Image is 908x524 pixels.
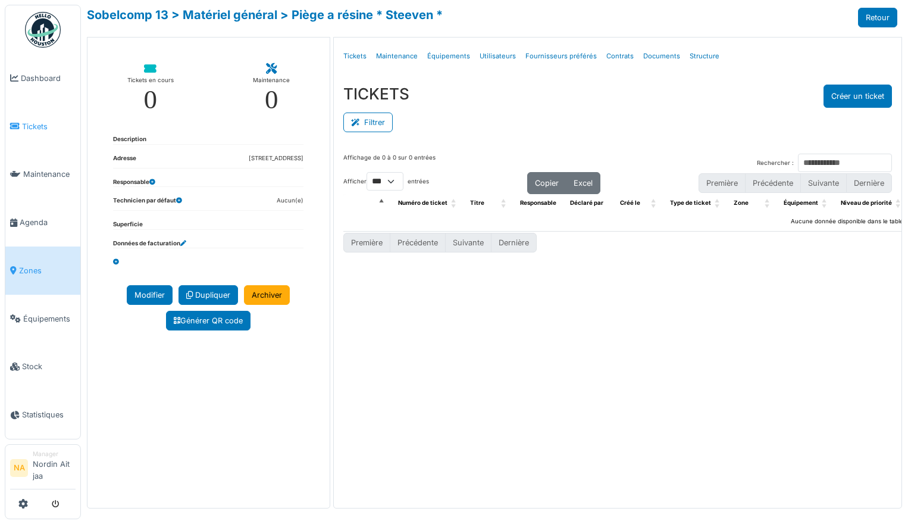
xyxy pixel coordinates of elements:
[5,198,80,247] a: Agenda
[566,172,600,194] button: Excel
[343,172,429,191] label: Afficher entrées
[343,154,436,172] div: Affichage de 0 à 0 sur 0 entrées
[521,42,602,70] a: Fournisseurs préférés
[5,54,80,102] a: Dashboard
[343,233,537,252] nav: pagination
[784,199,818,206] span: Équipement
[265,86,278,113] div: 0
[5,151,80,199] a: Maintenance
[171,8,277,22] a: > Matériel général
[179,285,238,305] a: Dupliquer
[574,179,593,188] span: Excel
[5,102,80,151] a: Tickets
[280,8,443,22] a: > Piège a résine * Steeven *
[858,8,897,27] a: Retour
[10,450,76,489] a: NA ManagerNordin Ait jaa
[19,265,76,276] span: Zones
[5,247,80,295] a: Zones
[113,135,146,144] dt: Description
[570,199,603,206] span: Déclaré par
[20,217,76,228] span: Agenda
[143,86,157,113] div: 0
[249,154,303,163] dd: [STREET_ADDRESS]
[21,73,76,84] span: Dashboard
[113,154,136,168] dt: Adresse
[422,42,475,70] a: Équipements
[166,311,251,330] a: Générer QR code
[670,199,711,206] span: Type de ticket
[33,450,76,458] div: Manager
[896,194,903,213] span: Niveau de priorité: Activate to sort
[23,169,76,180] span: Maintenance
[5,295,80,343] a: Équipements
[841,199,892,206] span: Niveau de priorité
[118,54,183,123] a: Tickets en cours 0
[244,285,290,305] a: Archiver
[501,194,508,213] span: Titre: Activate to sort
[113,196,182,210] dt: Technicien par défaut
[343,85,409,103] h3: TICKETS
[113,220,143,229] dt: Superficie
[765,194,772,213] span: Zone: Activate to sort
[620,199,640,206] span: Créé le
[602,42,638,70] a: Contrats
[87,8,168,22] a: Sobelcomp 13
[22,409,76,420] span: Statistiques
[343,113,393,132] button: Filtrer
[23,313,76,325] span: Équipements
[715,194,722,213] span: Type de ticket: Activate to sort
[520,199,556,206] span: Responsable
[651,194,658,213] span: Créé le: Activate to sort
[277,196,303,205] dd: Aucun(e)
[699,173,892,193] nav: pagination
[243,54,299,123] a: Maintenance 0
[127,74,174,86] div: Tickets en cours
[10,459,28,477] li: NA
[822,194,829,213] span: Équipement: Activate to sort
[22,361,76,372] span: Stock
[535,179,559,188] span: Copier
[5,343,80,391] a: Stock
[685,42,724,70] a: Structure
[5,391,80,439] a: Statistiques
[367,172,403,191] select: Afficherentrées
[824,85,892,108] button: Créer un ticket
[22,121,76,132] span: Tickets
[451,194,458,213] span: Numéro de ticket: Activate to sort
[734,199,749,206] span: Zone
[113,239,186,248] dt: Données de facturation
[398,199,447,206] span: Numéro de ticket
[339,42,371,70] a: Tickets
[475,42,521,70] a: Utilisateurs
[253,74,290,86] div: Maintenance
[25,12,61,48] img: Badge_color-CXgf-gQk.svg
[470,199,484,206] span: Titre
[757,159,794,168] label: Rechercher :
[638,42,685,70] a: Documents
[371,42,422,70] a: Maintenance
[127,285,173,305] a: Modifier
[113,178,155,187] dt: Responsable
[33,450,76,486] li: Nordin Ait jaa
[527,172,566,194] button: Copier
